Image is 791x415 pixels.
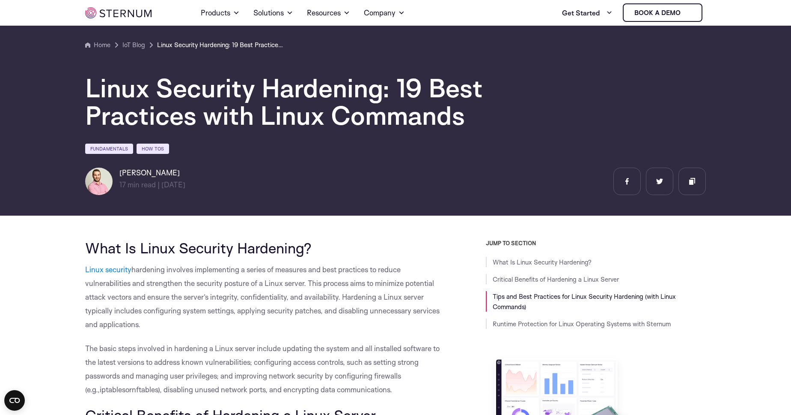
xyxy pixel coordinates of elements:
img: sternum iot [85,7,152,18]
a: Linux Security Hardening: 19 Best Practices with Linux Commands [157,40,285,50]
h1: Linux Security Hardening: 19 Best Practices with Linux Commands [85,74,599,129]
a: Critical Benefits of Hardening a Linux Server [493,275,619,283]
img: Lian Granot [85,168,113,195]
a: Home [85,40,110,50]
span: hardening involves implementing a series of measures and best practices to reduce vulnerabilities... [85,265,440,329]
span: iptables [100,385,125,394]
span: [DATE] [161,180,185,189]
span: min read | [119,180,160,189]
img: sternum iot [684,9,691,16]
span: nftables [132,385,158,394]
a: Get Started [562,4,613,21]
a: Linux security [85,265,131,274]
a: Solutions [253,1,293,25]
a: Runtime Protection for Linux Operating Systems with Sternum [493,320,671,328]
span: or [125,385,132,394]
a: What Is Linux Security Hardening? [493,258,592,266]
a: Tips and Best Practices for Linux Security Hardening (with Linux Commands) [493,292,676,311]
span: 17 [119,180,126,189]
a: How Tos [137,144,169,154]
a: Products [201,1,240,25]
a: Book a demo [623,3,702,22]
a: Company [364,1,405,25]
a: Resources [307,1,350,25]
button: Open CMP widget [4,390,25,411]
span: What Is Linux Security Hardening? [85,239,312,257]
a: Fundamentals [85,144,133,154]
span: The basic steps involved in hardening a Linux server include updating the system and all installe... [85,344,440,394]
h3: JUMP TO SECTION [486,240,706,247]
h6: [PERSON_NAME] [119,168,185,178]
a: IoT Blog [122,40,145,50]
span: ), disabling unused network ports, and encrypting data communications. [158,385,392,394]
